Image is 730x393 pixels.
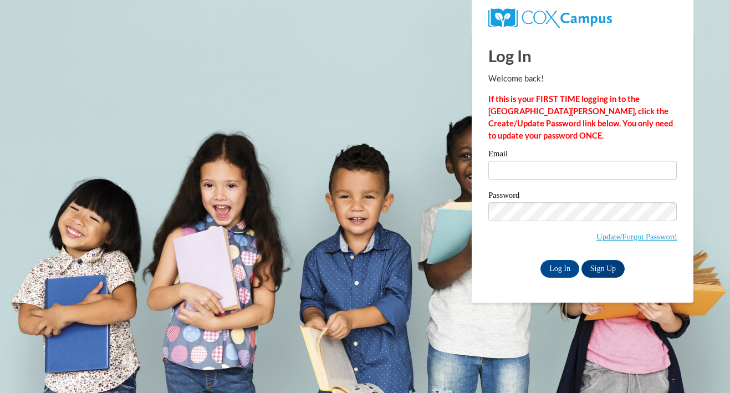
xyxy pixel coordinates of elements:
a: Update/Forgot Password [596,232,677,241]
a: COX Campus [488,13,612,22]
img: COX Campus [488,8,612,28]
label: Password [488,191,677,202]
p: Welcome back! [488,73,677,85]
label: Email [488,150,677,161]
a: Sign Up [581,260,625,278]
strong: If this is your FIRST TIME logging in to the [GEOGRAPHIC_DATA][PERSON_NAME], click the Create/Upd... [488,94,673,140]
input: Log In [540,260,579,278]
h1: Log In [488,44,677,67]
